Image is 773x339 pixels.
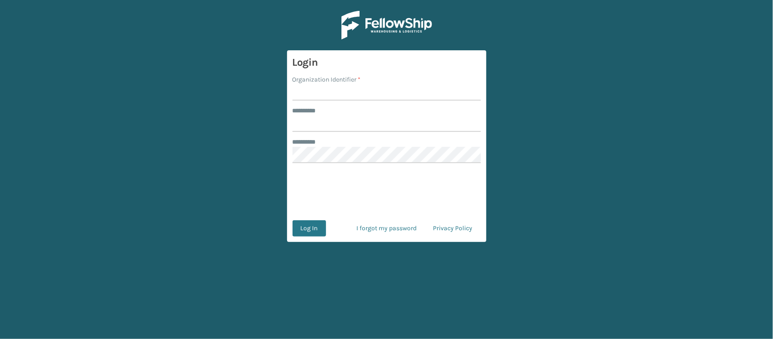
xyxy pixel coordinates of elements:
[341,11,432,39] img: Logo
[293,56,481,69] h3: Login
[318,174,456,209] iframe: reCAPTCHA
[293,220,326,237] button: Log In
[349,220,425,237] a: I forgot my password
[293,75,361,84] label: Organization Identifier
[425,220,481,237] a: Privacy Policy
